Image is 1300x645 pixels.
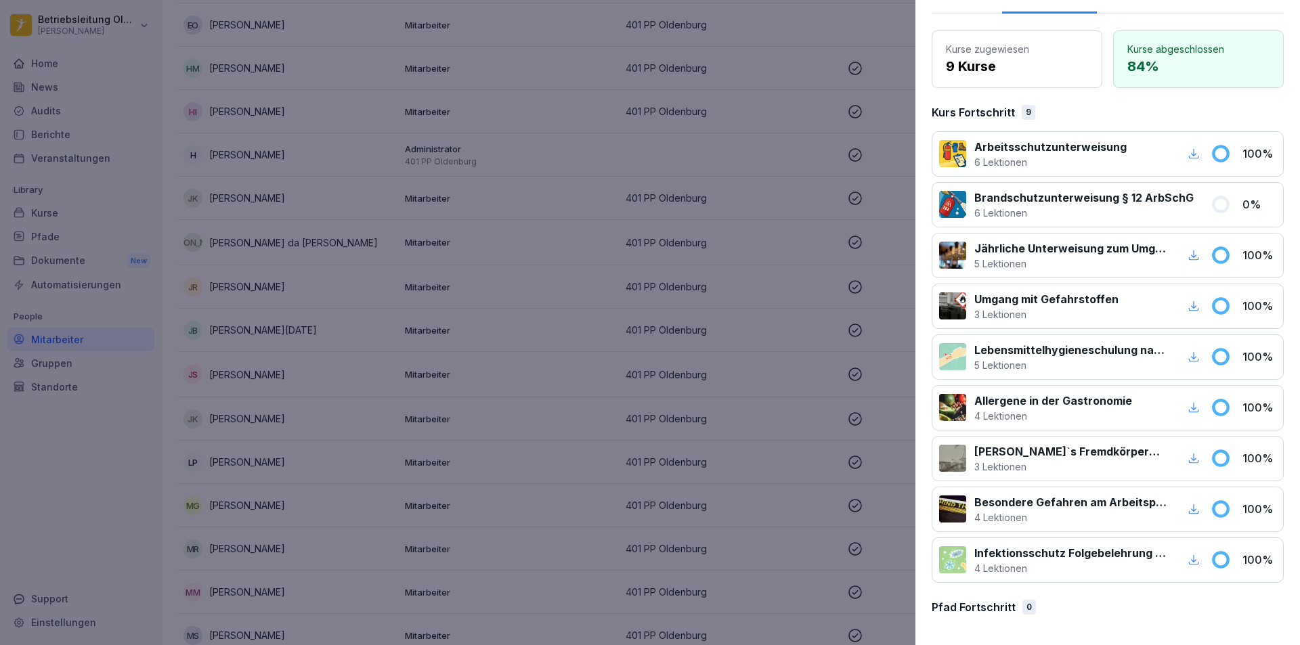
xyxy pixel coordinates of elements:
[1242,196,1276,213] p: 0 %
[946,42,1088,56] p: Kurse zugewiesen
[974,561,1169,575] p: 4 Lektionen
[974,139,1127,155] p: Arbeitsschutzunterweisung
[974,409,1132,423] p: 4 Lektionen
[974,510,1169,525] p: 4 Lektionen
[1127,56,1270,76] p: 84 %
[1242,552,1276,568] p: 100 %
[974,393,1132,409] p: Allergene in der Gastronomie
[932,104,1015,120] p: Kurs Fortschritt
[1242,146,1276,162] p: 100 %
[1127,42,1270,56] p: Kurse abgeschlossen
[974,342,1169,358] p: Lebensmittelhygieneschulung nach EU-Verordnung (EG) Nr. 852 / 2004
[974,257,1169,271] p: 5 Lektionen
[1022,600,1036,615] div: 0
[974,206,1194,220] p: 6 Lektionen
[974,460,1169,474] p: 3 Lektionen
[1242,399,1276,416] p: 100 %
[946,56,1088,76] p: 9 Kurse
[974,240,1169,257] p: Jährliche Unterweisung zum Umgang mit Schankanlagen
[1242,501,1276,517] p: 100 %
[1242,298,1276,314] p: 100 %
[1242,247,1276,263] p: 100 %
[974,155,1127,169] p: 6 Lektionen
[974,358,1169,372] p: 5 Lektionen
[1022,105,1035,120] div: 9
[1242,349,1276,365] p: 100 %
[1242,450,1276,466] p: 100 %
[932,599,1016,615] p: Pfad Fortschritt
[974,545,1169,561] p: Infektionsschutz Folgebelehrung (nach §43 IfSG)
[974,190,1194,206] p: Brandschutzunterweisung § 12 ArbSchG
[974,494,1169,510] p: Besondere Gefahren am Arbeitsplatz
[974,307,1119,321] p: 3 Lektionen
[974,291,1119,307] p: Umgang mit Gefahrstoffen
[974,443,1169,460] p: [PERSON_NAME]`s Fremdkörpermanagement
